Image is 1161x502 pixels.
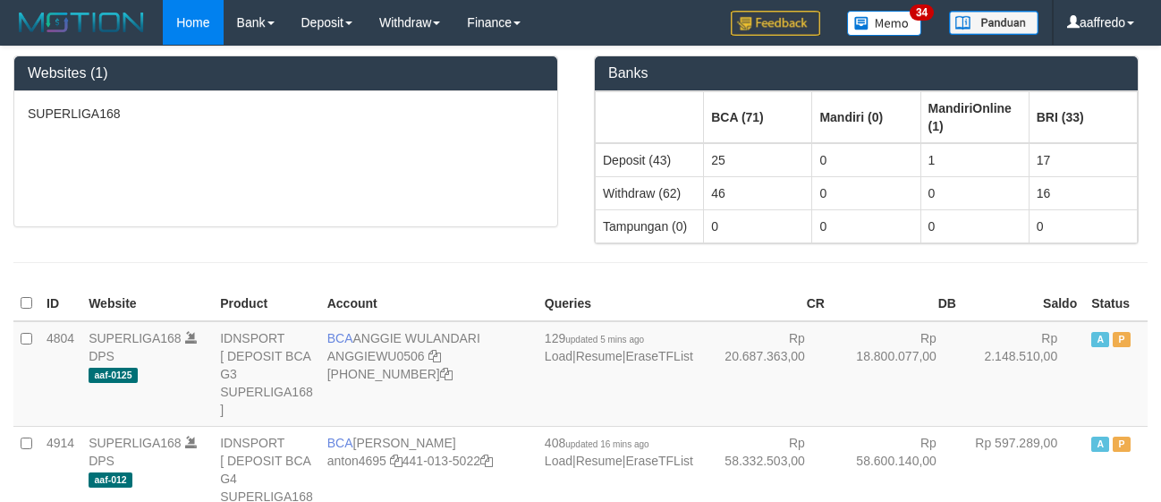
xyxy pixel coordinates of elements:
td: 0 [920,176,1029,209]
td: ANGGIE WULANDARI [PHONE_NUMBER] [320,321,538,427]
a: EraseTFList [625,349,692,363]
td: Tampungan (0) [596,209,704,242]
img: panduan.png [949,11,1038,35]
img: MOTION_logo.png [13,9,149,36]
th: ID [39,286,81,321]
td: 1 [920,143,1029,177]
td: 25 [704,143,812,177]
td: 0 [812,176,920,209]
span: aaf-012 [89,472,132,488]
a: Copy 4410135022 to clipboard [480,454,493,468]
td: 46 [704,176,812,209]
td: 0 [812,143,920,177]
span: 408 [545,436,649,450]
img: Button%20Memo.svg [847,11,922,36]
a: anton4695 [327,454,386,468]
span: aaf-0125 [89,368,138,383]
td: 0 [1029,209,1137,242]
th: DB [832,286,963,321]
a: Copy ANGGIEWU0506 to clipboard [428,349,441,363]
img: Feedback.jpg [731,11,820,36]
th: Group: activate to sort column ascending [1029,91,1137,143]
a: EraseTFList [625,454,692,468]
td: Rp 2.148.510,00 [963,321,1084,427]
span: updated 16 mins ago [565,439,648,449]
a: Resume [576,349,623,363]
a: Copy 4062213373 to clipboard [440,367,453,381]
span: | | [545,436,693,468]
span: Paused [1113,437,1131,452]
td: 0 [920,209,1029,242]
h3: Websites (1) [28,65,544,81]
span: BCA [327,331,353,345]
td: 17 [1029,143,1137,177]
span: Active [1091,332,1109,347]
td: IDNSPORT [ DEPOSIT BCA G3 SUPERLIGA168 ] [213,321,320,427]
h3: Banks [608,65,1124,81]
td: Withdraw (62) [596,176,704,209]
span: | | [545,331,693,363]
th: Group: activate to sort column ascending [920,91,1029,143]
th: CR [700,286,832,321]
a: SUPERLIGA168 [89,331,182,345]
th: Saldo [963,286,1084,321]
td: 16 [1029,176,1137,209]
td: Deposit (43) [596,143,704,177]
a: Copy anton4695 to clipboard [390,454,403,468]
td: DPS [81,321,213,427]
a: Resume [576,454,623,468]
td: Rp 18.800.077,00 [832,321,963,427]
span: Paused [1113,332,1131,347]
a: Load [545,454,572,468]
a: Load [545,349,572,363]
td: 0 [704,209,812,242]
span: Active [1091,437,1109,452]
td: 4804 [39,321,81,427]
span: 34 [910,4,934,21]
th: Group: activate to sort column ascending [596,91,704,143]
a: SUPERLIGA168 [89,436,182,450]
th: Website [81,286,213,321]
p: SUPERLIGA168 [28,105,544,123]
a: ANGGIEWU0506 [327,349,425,363]
th: Group: activate to sort column ascending [812,91,920,143]
span: BCA [327,436,353,450]
th: Account [320,286,538,321]
span: 129 [545,331,644,345]
th: Product [213,286,320,321]
th: Queries [538,286,700,321]
td: 0 [812,209,920,242]
span: updated 5 mins ago [565,335,644,345]
th: Status [1084,286,1148,321]
td: Rp 20.687.363,00 [700,321,832,427]
th: Group: activate to sort column ascending [704,91,812,143]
